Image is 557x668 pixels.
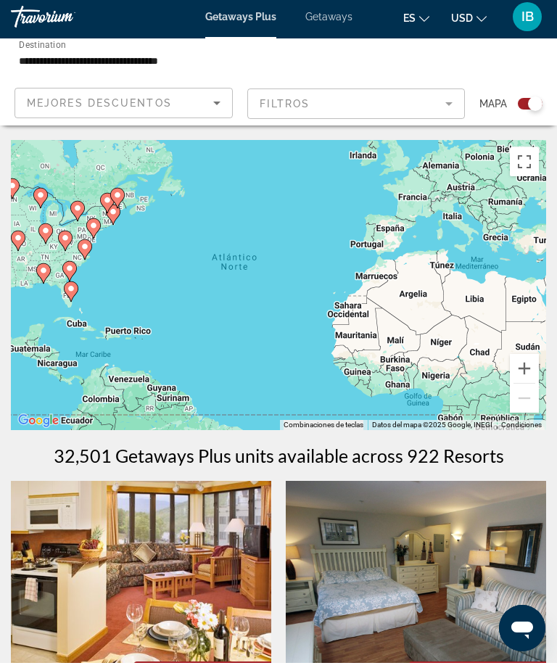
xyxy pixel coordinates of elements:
[510,389,539,418] button: Alejar
[15,416,62,435] img: Google
[451,12,487,33] button: Change currency
[451,17,473,29] span: USD
[54,450,504,471] h1: 32,501 Getaways Plus units available across 922 Resorts
[305,16,352,28] a: Getaways
[284,425,363,435] button: Combinaciones de teclas
[521,15,534,29] span: IB
[27,102,172,114] span: Mejores descuentos
[205,16,276,28] a: Getaways Plus
[19,44,66,54] span: Destination
[479,99,507,119] span: Mapa
[499,610,545,656] iframe: Botón para iniciar la ventana de mensajería
[501,426,542,434] a: Condiciones (se abre en una nueva pestaña)
[11,11,120,33] a: Travorium
[15,416,62,435] a: Abrir esta área en Google Maps (se abre en una ventana nueva)
[372,426,492,434] span: Datos del mapa ©2025 Google, INEGI
[27,99,220,117] mat-select: Sort by
[510,359,539,388] button: Acercar
[403,17,416,29] span: es
[510,152,539,181] button: Activar o desactivar la vista de pantalla completa
[508,7,546,37] button: User Menu
[247,93,466,125] button: Filter
[403,12,429,33] button: Change language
